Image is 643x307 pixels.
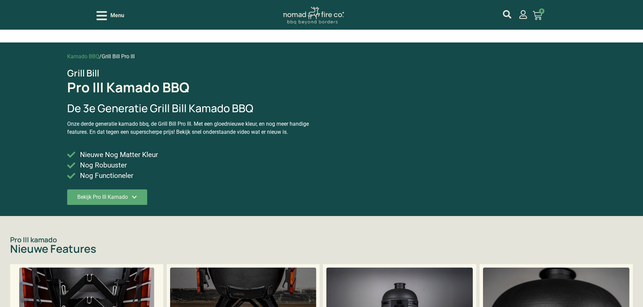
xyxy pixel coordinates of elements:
[283,7,344,25] img: Nomad Logo
[539,8,544,14] span: 0
[525,7,550,24] a: 0
[67,67,99,79] span: Grill Bill
[503,10,511,19] a: mijn account
[110,11,124,20] span: Menu
[97,10,124,22] div: Open/Close Menu
[67,53,135,61] nav: breadcrumbs
[67,81,189,94] h1: Pro III Kamado BBQ
[78,171,133,181] span: Nog Functioneler
[519,10,528,19] a: mijn account
[102,53,135,60] span: Grill Bill Pro III
[77,194,128,200] span: Bekijk Pro III Kamado
[78,160,127,171] span: Nog Robuuster
[67,102,322,115] h2: De 3e Generatie Grill Bill Kamado BBQ
[67,53,99,60] a: Kamado BBQ
[67,189,147,206] a: Bekijk Pro III Kamado
[67,120,322,136] p: Onze derde generatie kamado bbq, de Grill Bill Pro III. Met een gloednieuwe kleur, en nog meer ha...
[99,53,102,60] span: /
[10,243,633,254] h2: Nieuwe Features
[10,236,633,243] p: Pro III kamado
[78,150,158,160] span: Nieuwe Nog Matter Kleur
